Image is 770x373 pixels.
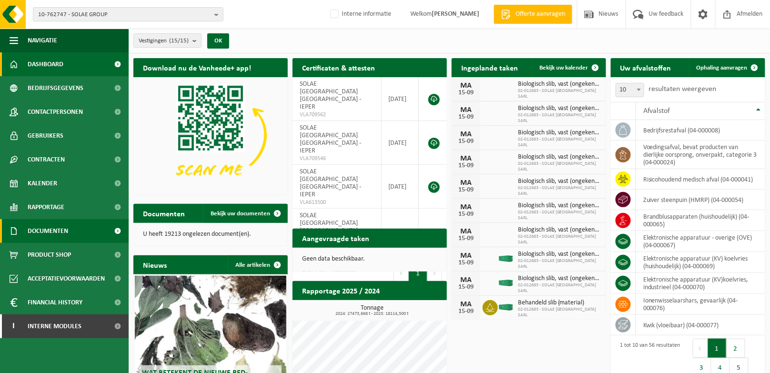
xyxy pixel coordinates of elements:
[518,129,601,137] span: Biologisch slib, vast (ongekende oorsprong agro- en voedingsindustrie of niet ag...
[456,211,476,218] div: 15-09
[228,255,287,274] a: Alle artikelen
[300,212,361,242] span: SOLAE [GEOGRAPHIC_DATA] [GEOGRAPHIC_DATA] - IEPER
[518,275,601,282] span: Biologisch slib, vast (ongekende oorsprong agro- en voedingsindustrie of niet ag...
[518,105,601,112] span: Biologisch slib, vast (ongekende oorsprong agro- en voedingsindustrie of niet ag...
[518,161,601,172] span: 02-012683 - SOLAE [GEOGRAPHIC_DATA] SARL
[456,131,476,138] div: MA
[133,77,288,193] img: Download de VHEPlus App
[649,85,717,93] label: resultaten weergeven
[456,228,476,235] div: MA
[697,65,748,71] span: Ophaling aanvragen
[456,155,476,162] div: MA
[518,137,601,148] span: 02-012683 - SOLAE [GEOGRAPHIC_DATA] SARL
[518,307,601,318] span: 02-012683 - SOLAE [GEOGRAPHIC_DATA] SARL
[456,114,476,121] div: 15-09
[143,231,278,238] p: U heeft 19213 ongelezen document(en).
[28,52,63,76] span: Dashboard
[643,107,670,115] span: Afvalstof
[456,179,476,187] div: MA
[708,339,727,358] button: 1
[293,58,385,77] h2: Certificaten & attesten
[636,210,765,231] td: brandblusapparaten (huishoudelijk) (04-000065)
[616,83,644,97] span: 10
[539,65,588,71] span: Bekijk uw kalender
[28,29,57,52] span: Navigatie
[28,171,57,195] span: Kalender
[636,294,765,315] td: ionenwisselaarshars, gevaarlijk (04-000076)
[133,204,194,222] h2: Documenten
[518,234,601,245] span: 02-012683 - SOLAE [GEOGRAPHIC_DATA] SARL
[456,106,476,114] div: MA
[456,187,476,193] div: 15-09
[456,276,476,284] div: MA
[636,141,765,169] td: voedingsafval, bevat producten van dierlijke oorsprong, onverpakt, categorie 3 (04-000024)
[300,124,361,154] span: SOLAE [GEOGRAPHIC_DATA] [GEOGRAPHIC_DATA] - IEPER
[456,260,476,266] div: 15-09
[689,58,764,77] a: Ophaling aanvragen
[498,302,514,311] img: HK-XC-30-GN-00
[727,339,745,358] button: 2
[513,10,567,19] span: Offerte aanvragen
[207,33,229,49] button: OK
[518,258,601,270] span: 02-012683 - SOLAE [GEOGRAPHIC_DATA] SARL
[456,90,476,96] div: 15-09
[300,199,374,206] span: VLA613500
[518,88,601,100] span: 02-012683 - SOLAE [GEOGRAPHIC_DATA] SARL
[28,195,64,219] span: Rapportage
[456,138,476,145] div: 15-09
[133,255,176,274] h2: Nieuws
[456,203,476,211] div: MA
[432,10,479,18] strong: [PERSON_NAME]
[518,282,601,294] span: 02-012683 - SOLAE [GEOGRAPHIC_DATA] SARL
[133,33,202,48] button: Vestigingen(15/15)
[28,314,81,338] span: Interne modules
[28,219,68,243] span: Documenten
[456,235,476,242] div: 15-09
[133,58,261,77] h2: Download nu de Vanheede+ app!
[300,111,374,119] span: VLA709562
[33,7,223,21] button: 10-762747 - SOLAE GROUP
[28,243,71,267] span: Product Shop
[693,339,708,358] button: Previous
[169,38,189,44] count: (15/15)
[456,284,476,291] div: 15-09
[382,121,419,165] td: [DATE]
[498,278,514,287] img: HK-XC-30-GN-00
[28,267,105,291] span: Acceptatievoorwaarden
[203,204,287,223] a: Bekijk uw documenten
[532,58,605,77] a: Bekijk uw kalender
[636,315,765,335] td: kwik (vloeibaar) (04-000077)
[456,82,476,90] div: MA
[636,120,765,141] td: bedrijfsrestafval (04-000008)
[636,169,765,190] td: risicohoudend medisch afval (04-000041)
[518,112,601,124] span: 02-012683 - SOLAE [GEOGRAPHIC_DATA] SARL
[518,202,601,210] span: Biologisch slib, vast (ongekende oorsprong agro- en voedingsindustrie of niet ag...
[297,305,447,316] h3: Tonnage
[382,209,419,260] td: [DATE]
[300,155,374,162] span: VLA709546
[456,301,476,308] div: MA
[611,58,681,77] h2: Uw afvalstoffen
[452,58,527,77] h2: Ingeplande taken
[518,185,601,197] span: 02-012683 - SOLAE [GEOGRAPHIC_DATA] SARL
[518,226,601,234] span: Biologisch slib, vast (ongekende oorsprong agro- en voedingsindustrie of niet ag...
[636,273,765,294] td: elektronische apparatuur (KV)koelvries, industrieel (04-000070)
[518,153,601,161] span: Biologisch slib, vast (ongekende oorsprong agro- en voedingsindustrie of niet ag...
[139,34,189,48] span: Vestigingen
[376,300,446,319] a: Bekijk rapportage
[498,254,514,262] img: HK-XC-30-GN-00
[456,308,476,315] div: 15-09
[293,229,379,247] h2: Aangevraagde taken
[28,100,83,124] span: Contactpersonen
[456,252,476,260] div: MA
[518,81,601,88] span: Biologisch slib, vast (ongekende oorsprong agro- en voedingsindustrie of niet ag...
[636,231,765,252] td: elektronische apparatuur - overige (OVE) (04-000067)
[211,211,270,217] span: Bekijk uw documenten
[293,281,389,300] h2: Rapportage 2025 / 2024
[518,251,601,258] span: Biologisch slib, vast (ongekende oorsprong agro- en voedingsindustrie of niet ag...
[494,5,572,24] a: Offerte aanvragen
[28,76,83,100] span: Bedrijfsgegevens
[302,256,437,262] p: Geen data beschikbaar.
[328,7,391,21] label: Interne informatie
